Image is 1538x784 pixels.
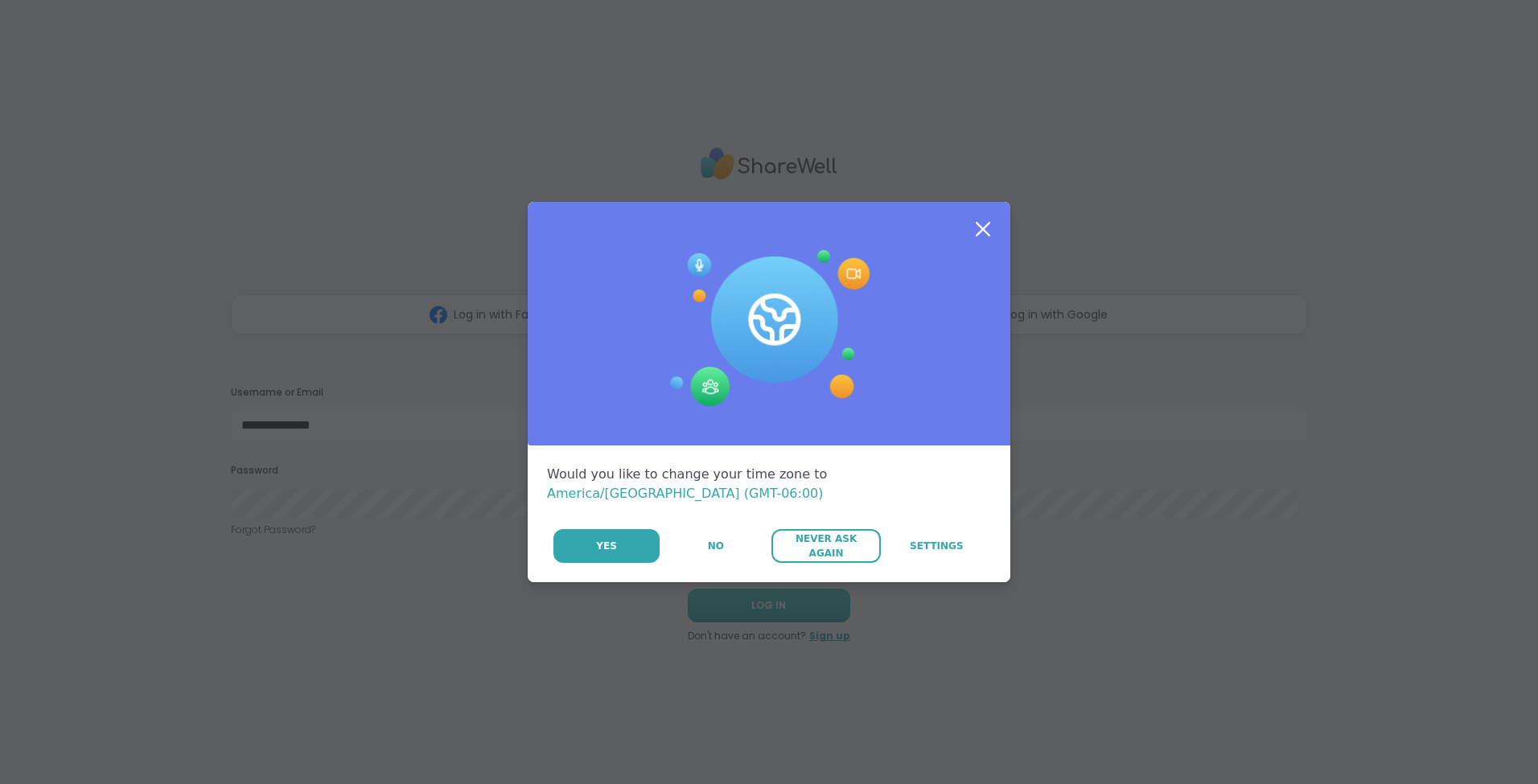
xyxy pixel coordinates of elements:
[661,529,770,563] button: No
[547,486,824,501] span: America/[GEOGRAPHIC_DATA] (GMT-06:00)
[708,539,724,553] span: No
[882,529,991,563] a: Settings
[553,529,660,563] button: Yes
[596,539,617,553] span: Yes
[910,539,964,553] span: Settings
[779,532,872,560] span: Never Ask Again
[771,529,880,563] button: Never Ask Again
[668,250,870,408] img: Session Experience
[547,465,991,503] div: Would you like to change your time zone to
